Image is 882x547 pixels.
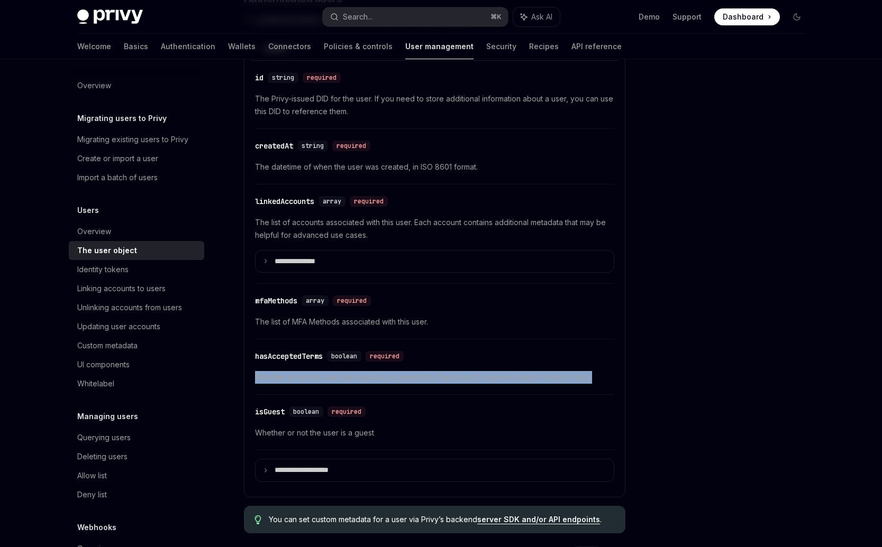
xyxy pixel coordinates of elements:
[333,295,371,306] div: required
[69,222,204,241] a: Overview
[302,142,324,150] span: string
[77,358,130,371] div: UI components
[255,196,314,207] div: linkedAccounts
[77,263,129,276] div: Identity tokens
[77,225,111,238] div: Overview
[77,112,167,125] h5: Migrating users to Privy
[69,241,204,260] a: The user object
[531,12,552,22] span: Ask AI
[255,427,614,439] span: Whether or not the user is a guest
[77,171,158,184] div: Import a batch of users
[672,12,702,22] a: Support
[343,11,372,23] div: Search...
[723,12,763,22] span: Dashboard
[77,450,128,463] div: Deleting users
[490,13,502,21] span: ⌘ K
[293,407,319,416] span: boolean
[161,34,215,59] a: Authentication
[486,34,516,59] a: Security
[331,352,357,360] span: boolean
[77,34,111,59] a: Welcome
[77,133,188,146] div: Migrating existing users to Privy
[639,12,660,22] a: Demo
[269,514,614,525] span: You can set custom metadata for a user via Privy’s backend .
[69,374,204,393] a: Whitelabel
[69,355,204,374] a: UI components
[328,406,366,417] div: required
[77,377,114,390] div: Whitelabel
[303,72,341,83] div: required
[77,431,131,444] div: Querying users
[124,34,148,59] a: Basics
[69,260,204,279] a: Identity tokens
[255,295,297,306] div: mfaMethods
[366,351,404,361] div: required
[255,406,285,417] div: isGuest
[323,7,508,26] button: Search...⌘K
[69,317,204,336] a: Updating user accounts
[77,469,107,482] div: Allow list
[571,34,622,59] a: API reference
[255,72,263,83] div: id
[255,351,323,361] div: hasAcceptedTerms
[306,296,324,305] span: array
[77,204,99,217] h5: Users
[350,196,388,207] div: required
[69,447,204,466] a: Deleting users
[255,92,614,118] span: The Privy-issued DID for the user. If you need to store additional information about a user, you ...
[272,73,294,82] span: string
[69,279,204,298] a: Linking accounts to users
[69,76,204,95] a: Overview
[69,168,204,187] a: Import a batch of users
[513,7,560,26] button: Ask AI
[324,34,393,59] a: Policies & controls
[77,282,166,295] div: Linking accounts to users
[255,371,614,384] span: Whether or not the user has explicitly accepted the Terms and Conditions and/or Privacy Policy
[69,485,204,504] a: Deny list
[332,141,370,151] div: required
[69,149,204,168] a: Create or import a user
[77,301,182,314] div: Unlinking accounts from users
[255,316,614,328] span: The list of MFA Methods associated with this user.
[69,298,204,317] a: Unlinking accounts from users
[255,216,614,242] span: The list of accounts associated with this user. Each account contains additional metadata that ma...
[77,152,158,165] div: Create or import a user
[788,8,805,25] button: Toggle dark mode
[77,10,143,24] img: dark logo
[69,336,204,355] a: Custom metadata
[228,34,256,59] a: Wallets
[529,34,559,59] a: Recipes
[477,515,600,524] a: server SDK and/or API endpoints
[77,244,137,257] div: The user object
[69,466,204,485] a: Allow list
[254,515,262,525] svg: Tip
[714,8,780,25] a: Dashboard
[77,521,116,534] h5: Webhooks
[77,79,111,92] div: Overview
[77,410,138,423] h5: Managing users
[323,197,341,206] span: array
[405,34,474,59] a: User management
[77,320,160,333] div: Updating user accounts
[69,130,204,149] a: Migrating existing users to Privy
[77,488,107,501] div: Deny list
[69,428,204,447] a: Querying users
[268,34,311,59] a: Connectors
[77,339,138,352] div: Custom metadata
[255,141,293,151] div: createdAt
[255,161,614,173] span: The datetime of when the user was created, in ISO 8601 format.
